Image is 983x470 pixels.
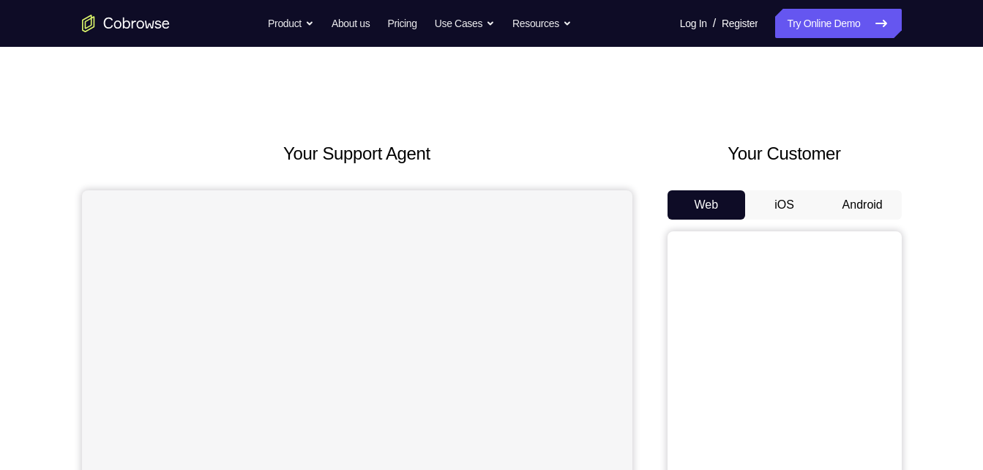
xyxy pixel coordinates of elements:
[332,9,370,38] a: About us
[435,9,495,38] button: Use Cases
[668,190,746,220] button: Web
[512,9,572,38] button: Resources
[82,15,170,32] a: Go to the home page
[82,141,632,167] h2: Your Support Agent
[268,9,314,38] button: Product
[745,190,823,220] button: iOS
[680,9,707,38] a: Log In
[823,190,902,220] button: Android
[668,141,902,167] h2: Your Customer
[713,15,716,32] span: /
[722,9,758,38] a: Register
[775,9,901,38] a: Try Online Demo
[387,9,416,38] a: Pricing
